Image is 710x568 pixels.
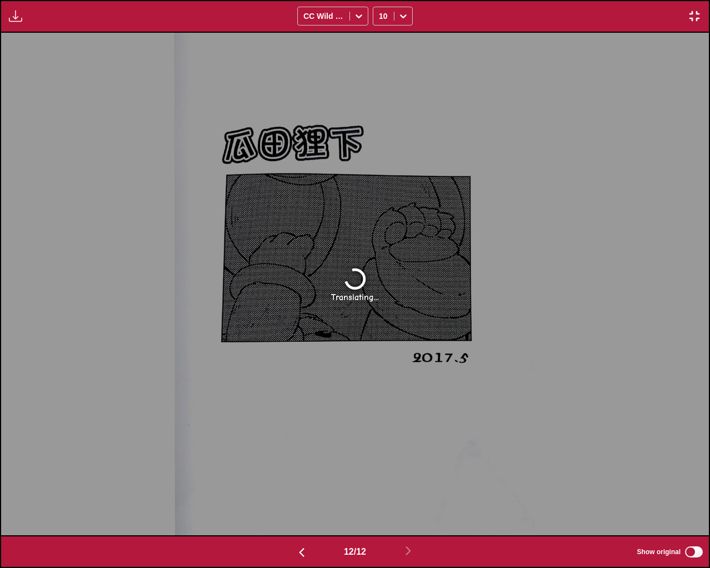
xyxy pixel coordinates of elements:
[342,266,368,292] img: Loading
[331,292,379,302] div: Translating...
[9,9,22,23] img: Download translated images
[295,546,308,559] img: Previous page
[402,544,415,557] img: Next page
[344,547,366,557] span: 12 / 12
[637,548,681,556] span: Show original
[685,546,703,557] input: Show original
